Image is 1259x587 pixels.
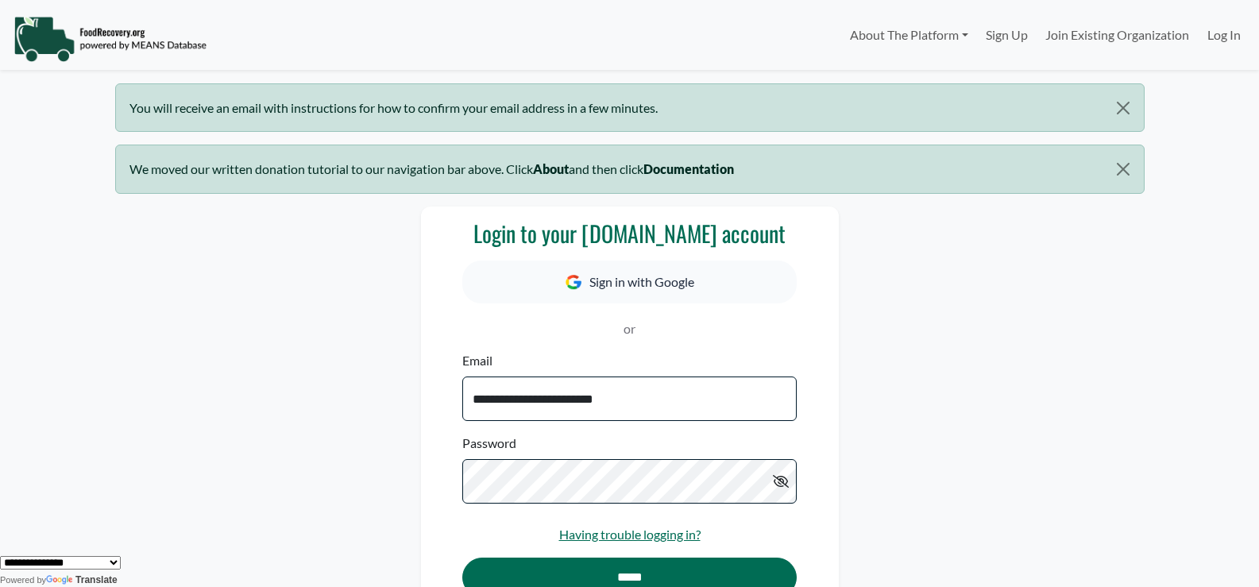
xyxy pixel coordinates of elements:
[462,220,796,247] h3: Login to your [DOMAIN_NAME] account
[977,19,1037,51] a: Sign Up
[462,434,516,453] label: Password
[643,161,734,176] b: Documentation
[1103,84,1143,132] button: Close
[566,275,581,290] img: Google Icon
[46,574,118,585] a: Translate
[462,261,796,303] button: Sign in with Google
[462,319,796,338] p: or
[1037,19,1198,51] a: Join Existing Organization
[1103,145,1143,193] button: Close
[14,15,207,63] img: NavigationLogo_FoodRecovery-91c16205cd0af1ed486a0f1a7774a6544ea792ac00100771e7dd3ec7c0e58e41.png
[115,145,1145,193] div: We moved our written donation tutorial to our navigation bar above. Click and then click
[462,351,492,370] label: Email
[840,19,976,51] a: About The Platform
[1199,19,1249,51] a: Log In
[559,527,701,542] a: Having trouble logging in?
[46,575,75,586] img: Google Translate
[533,161,569,176] b: About
[115,83,1145,132] div: You will receive an email with instructions for how to confirm your email address in a few minutes.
